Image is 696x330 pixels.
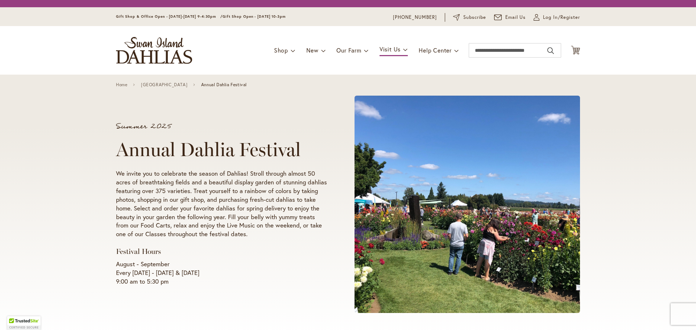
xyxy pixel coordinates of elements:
[393,14,437,21] a: [PHONE_NUMBER]
[543,14,580,21] span: Log In/Register
[505,14,526,21] span: Email Us
[116,169,327,239] p: We invite you to celebrate the season of Dahlias! Stroll through almost 50 acres of breathtaking ...
[547,45,554,57] button: Search
[306,46,318,54] span: New
[116,123,327,130] p: Summer 2025
[463,14,486,21] span: Subscribe
[223,14,286,19] span: Gift Shop Open - [DATE] 10-3pm
[116,139,327,160] h1: Annual Dahlia Festival
[201,82,247,87] span: Annual Dahlia Festival
[336,46,361,54] span: Our Farm
[534,14,580,21] a: Log In/Register
[419,46,452,54] span: Help Center
[141,82,187,87] a: [GEOGRAPHIC_DATA]
[116,82,127,87] a: Home
[453,14,486,21] a: Subscribe
[274,46,288,54] span: Shop
[116,14,223,19] span: Gift Shop & Office Open - [DATE]-[DATE] 9-4:30pm /
[116,247,327,256] h3: Festival Hours
[494,14,526,21] a: Email Us
[116,260,327,286] p: August - September Every [DATE] - [DATE] & [DATE] 9:00 am to 5:30 pm
[116,37,192,64] a: store logo
[380,45,401,53] span: Visit Us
